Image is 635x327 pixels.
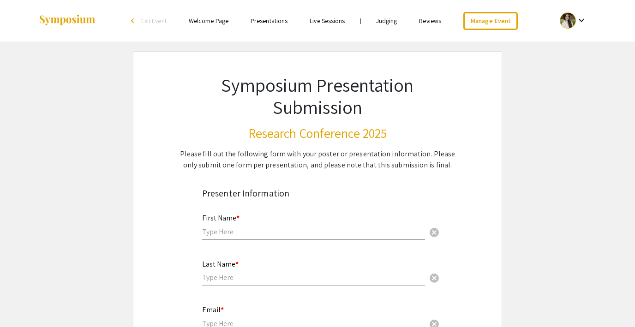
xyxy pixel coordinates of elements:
[202,213,240,223] mat-label: First Name
[178,149,457,171] div: Please fill out the following form with your poster or presentation information. Please only subm...
[202,273,425,282] input: Type Here
[419,17,441,25] a: Reviews
[251,17,288,25] a: Presentations
[550,10,597,31] button: Expand account dropdown
[178,125,457,141] h3: Research Conference 2025
[189,17,228,25] a: Welcome Page
[141,17,167,25] span: Exit Event
[202,227,425,237] input: Type Here
[429,227,440,238] span: cancel
[7,285,39,320] iframe: Chat
[429,273,440,284] span: cancel
[202,305,224,315] mat-label: Email
[310,17,345,25] a: Live Sessions
[178,74,457,118] h1: Symposium Presentation Submission
[425,222,443,241] button: Clear
[576,15,587,26] mat-icon: Expand account dropdown
[356,17,365,25] li: |
[202,186,433,200] div: Presenter Information
[202,259,239,269] mat-label: Last Name
[38,14,96,27] img: Symposium by ForagerOne
[425,268,443,287] button: Clear
[131,18,137,24] div: arrow_back_ios
[376,17,397,25] a: Judging
[463,12,518,30] a: Manage Event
